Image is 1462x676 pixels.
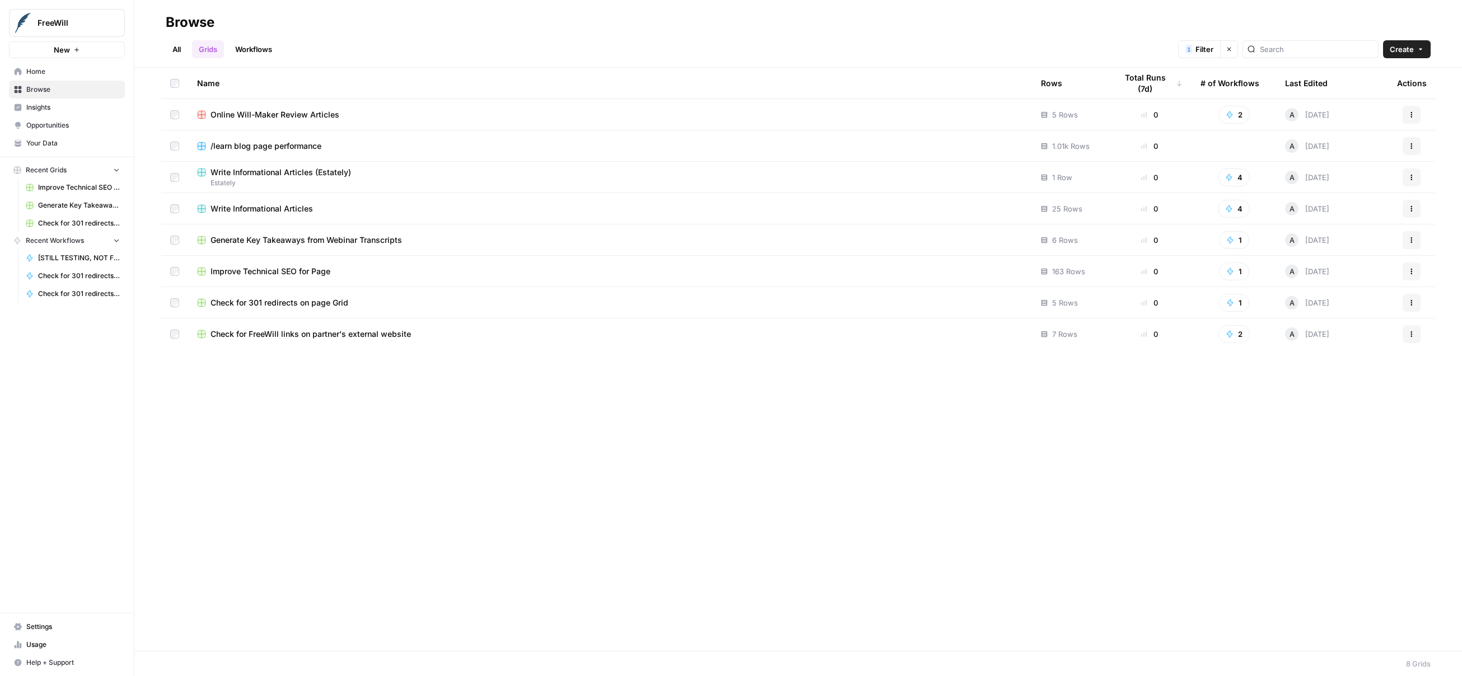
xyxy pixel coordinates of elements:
[1285,202,1329,215] div: [DATE]
[1383,40,1431,58] button: Create
[1218,168,1250,186] button: 4
[1117,203,1183,214] div: 0
[54,44,70,55] span: New
[29,29,123,38] div: Domain: [DOMAIN_NAME]
[1290,140,1295,152] span: A
[1397,68,1427,98] div: Actions
[26,67,120,77] span: Home
[1285,296,1329,309] div: [DATE]
[166,13,214,31] div: Browse
[21,214,125,232] a: Check for 301 redirects on page Grid
[1201,68,1259,98] div: # of Workflows
[1285,233,1329,247] div: [DATE]
[1117,234,1183,246] div: 0
[197,178,1023,188] span: Estately
[197,234,1023,246] a: Generate Key Takeaways from Webinar Transcripts
[38,200,120,210] span: Generate Key Takeaways from Webinar Transcripts
[1285,108,1329,121] div: [DATE]
[211,328,411,340] span: Check for FreeWill links on partner's external website
[38,253,120,263] span: [STILL TESTING, NOT FUNCTIONAL] Check for 301 redirects on website
[211,234,402,246] span: Generate Key Takeaways from Webinar Transcripts
[211,203,313,214] span: Write Informational Articles
[26,102,120,112] span: Insights
[1187,45,1190,54] span: 1
[1117,172,1183,183] div: 0
[1290,297,1295,308] span: A
[197,328,1023,340] a: Check for FreeWill links on partner's external website
[9,98,125,116] a: Insights
[1406,658,1431,669] div: 8 Grids
[1178,40,1220,58] button: 1Filter
[1285,265,1329,278] div: [DATE]
[1260,44,1374,55] input: Search
[1290,266,1295,277] span: A
[1195,44,1213,55] span: Filter
[1290,328,1295,340] span: A
[1218,200,1250,218] button: 4
[45,66,100,73] div: Domain Overview
[21,179,125,196] a: Improve Technical SEO for Page
[1219,262,1249,280] button: 1
[1117,109,1183,120] div: 0
[38,182,120,193] span: Improve Technical SEO for Page
[1052,234,1078,246] span: 6 Rows
[192,40,224,58] a: Grids
[26,658,120,668] span: Help + Support
[38,218,120,228] span: Check for 301 redirects on page Grid
[1052,109,1078,120] span: 5 Rows
[9,162,125,179] button: Recent Grids
[1285,327,1329,341] div: [DATE]
[21,285,125,303] a: Check for 301 redirects in website directory
[1290,172,1295,183] span: A
[1117,297,1183,308] div: 0
[211,109,339,120] span: Online Will-Maker Review Articles
[26,84,120,95] span: Browse
[197,297,1023,308] a: Check for 301 redirects on page Grid
[9,654,125,672] button: Help + Support
[38,289,120,299] span: Check for 301 redirects in website directory
[1052,266,1085,277] span: 163 Rows
[1219,294,1249,312] button: 1
[1290,109,1295,120] span: A
[9,134,125,152] a: Your Data
[197,140,1023,152] a: /learn blog page performance
[21,249,125,267] a: [STILL TESTING, NOT FUNCTIONAL] Check for 301 redirects on website
[1052,328,1077,340] span: 7 Rows
[1117,140,1183,152] div: 0
[1218,325,1250,343] button: 2
[38,17,105,29] span: FreeWill
[1052,203,1082,214] span: 25 Rows
[197,203,1023,214] a: Write Informational Articles
[125,66,185,73] div: Keywords by Traffic
[21,267,125,285] a: Check for 301 redirects on page
[197,167,1023,188] a: Write Informational Articles (Estately)Estately
[1052,172,1072,183] span: 1 Row
[1285,171,1329,184] div: [DATE]
[26,640,120,650] span: Usage
[211,266,330,277] span: Improve Technical SEO for Page
[9,618,125,636] a: Settings
[9,41,125,58] button: New
[18,18,27,27] img: logo_orange.svg
[9,9,125,37] button: Workspace: FreeWill
[1041,68,1062,98] div: Rows
[26,622,120,632] span: Settings
[1390,44,1414,55] span: Create
[26,120,120,130] span: Opportunities
[1052,297,1078,308] span: 5 Rows
[1285,68,1328,98] div: Last Edited
[228,40,279,58] a: Workflows
[1219,231,1249,249] button: 1
[1218,106,1250,124] button: 2
[9,81,125,98] a: Browse
[13,13,33,33] img: FreeWill Logo
[1185,45,1192,54] div: 1
[197,266,1023,277] a: Improve Technical SEO for Page
[9,232,125,249] button: Recent Workflows
[32,65,41,74] img: tab_domain_overview_orange.svg
[113,65,122,74] img: tab_keywords_by_traffic_grey.svg
[1117,68,1183,98] div: Total Runs (7d)
[197,68,1023,98] div: Name
[9,636,125,654] a: Usage
[9,116,125,134] a: Opportunities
